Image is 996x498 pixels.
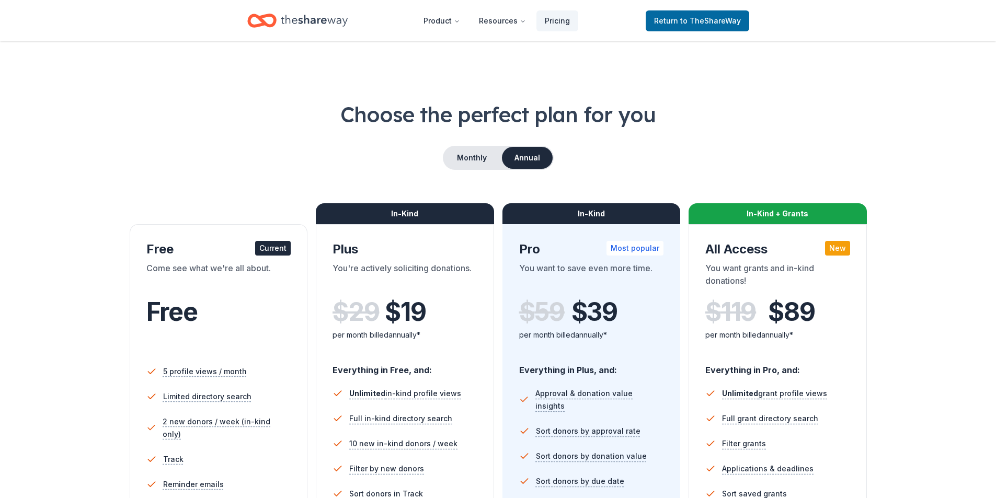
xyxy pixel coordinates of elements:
span: grant profile views [722,389,827,398]
div: You're actively soliciting donations. [333,262,477,291]
div: Come see what we're all about. [146,262,291,291]
span: in-kind profile views [349,389,461,398]
div: Everything in Free, and: [333,355,477,377]
button: Monthly [444,147,500,169]
span: Free [146,296,198,327]
nav: Main [415,8,578,33]
div: Plus [333,241,477,258]
a: Pricing [536,10,578,31]
div: per month billed annually* [519,329,664,341]
div: Current [255,241,291,256]
button: Resources [471,10,534,31]
div: New [825,241,850,256]
span: Sort donors by due date [536,475,624,488]
a: Returnto TheShareWay [646,10,749,31]
div: You want to save even more time. [519,262,664,291]
span: Filter grants [722,437,766,450]
span: Limited directory search [163,390,251,403]
span: $ 39 [571,297,617,327]
span: 5 profile views / month [163,365,247,378]
span: Filter by new donors [349,462,424,475]
span: Full in-kind directory search [349,412,452,425]
div: Most popular [606,241,663,256]
span: Unlimited [722,389,758,398]
a: Home [247,8,348,33]
div: All Access [705,241,850,258]
button: Product [415,10,468,31]
div: Pro [519,241,664,258]
span: Sort donors by donation value [536,450,647,462]
button: Annual [502,147,553,169]
span: $ 89 [768,297,815,327]
span: Unlimited [349,389,385,398]
span: to TheShareWay [680,16,741,25]
span: Full grant directory search [722,412,818,425]
span: Track [163,453,184,466]
h1: Choose the perfect plan for you [42,100,954,129]
div: Free [146,241,291,258]
div: per month billed annually* [705,329,850,341]
div: Everything in Pro, and: [705,355,850,377]
div: In-Kind [502,203,681,224]
div: per month billed annually* [333,329,477,341]
span: Sort donors by approval rate [536,425,640,437]
span: $ 19 [385,297,426,327]
div: You want grants and in-kind donations! [705,262,850,291]
div: In-Kind + Grants [689,203,867,224]
div: Everything in Plus, and: [519,355,664,377]
span: Reminder emails [163,478,224,491]
span: Applications & deadlines [722,462,814,475]
span: Return [654,15,741,27]
span: 10 new in-kind donors / week [349,437,457,450]
div: In-Kind [316,203,494,224]
span: 2 new donors / week (in-kind only) [163,415,291,441]
span: Approval & donation value insights [535,387,663,412]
